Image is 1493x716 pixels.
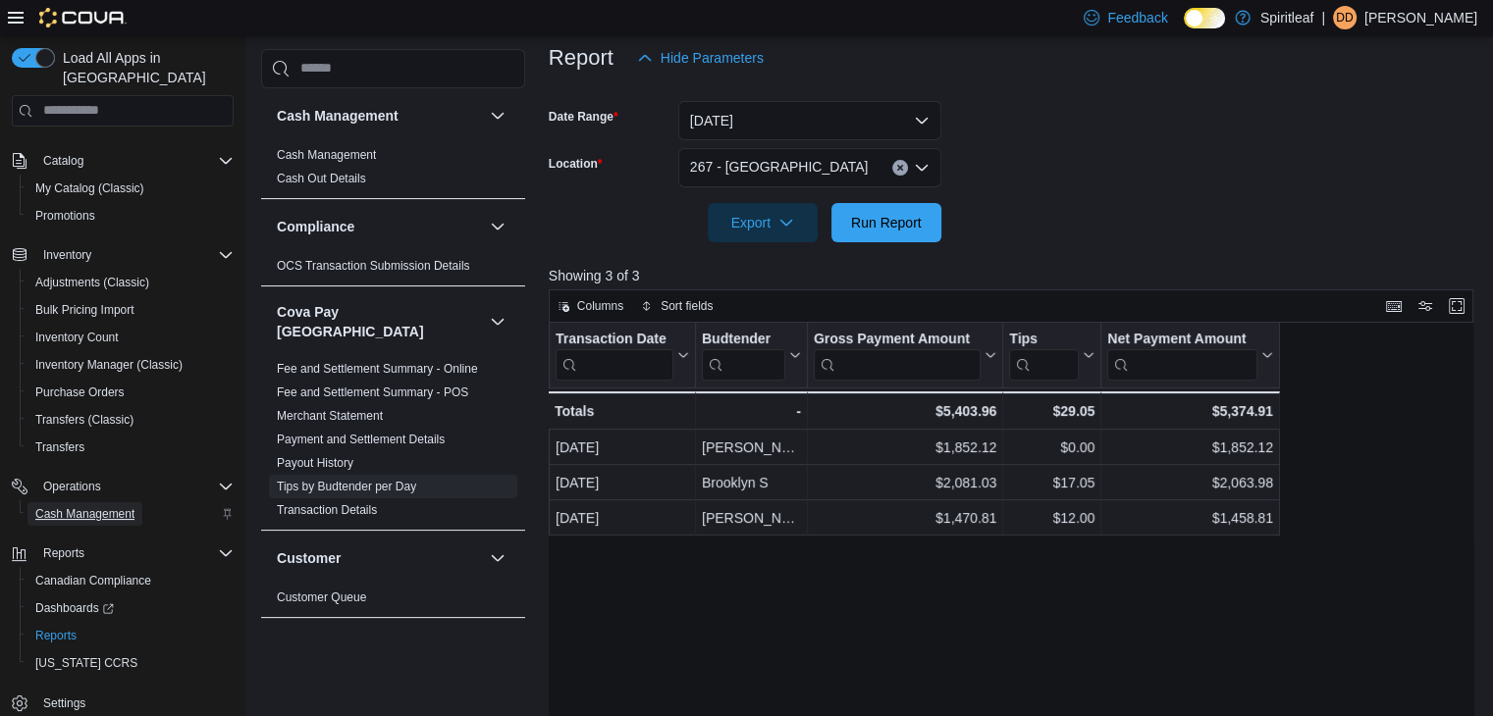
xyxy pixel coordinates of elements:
[814,471,996,494] div: $2,081.03
[261,143,525,198] div: Cash Management
[35,275,149,290] span: Adjustments (Classic)
[549,109,618,125] label: Date Range
[555,399,689,423] div: Totals
[277,302,482,341] h3: Cova Pay [GEOGRAPHIC_DATA]
[1107,435,1273,459] div: $1,852.12
[35,628,77,643] span: Reports
[27,624,234,647] span: Reports
[35,180,144,196] span: My Catalog (Classic)
[43,695,85,711] span: Settings
[27,204,234,228] span: Promotions
[35,243,99,267] button: Inventory
[35,357,183,373] span: Inventory Manager (Classic)
[277,384,468,400] span: Fee and Settlement Summary - POS
[814,399,996,423] div: $5,403.96
[702,435,801,459] div: [PERSON_NAME]
[277,172,366,185] a: Cash Out Details
[277,171,366,186] span: Cash Out Details
[678,101,941,140] button: [DATE]
[35,655,137,671] span: [US_STATE] CCRS
[20,351,241,379] button: Inventory Manager (Classic)
[277,503,377,517] a: Transaction Details
[549,266,1483,285] p: Showing 3 of 3
[27,569,234,592] span: Canadian Compliance
[35,541,92,565] button: Reports
[27,271,157,294] a: Adjustments (Classic)
[35,208,95,224] span: Promotions
[27,624,84,647] a: Reports
[27,177,152,200] a: My Catalog (Classic)
[20,434,241,461] button: Transfers
[277,258,470,274] span: OCS Transaction Submission Details
[277,502,377,518] span: Transaction Details
[1107,330,1257,348] div: Net Payment Amount
[277,433,445,446] a: Payment and Settlement Details
[35,302,134,318] span: Bulk Pricing Import
[27,271,234,294] span: Adjustments (Classic)
[27,177,234,200] span: My Catalog (Classic)
[720,203,806,242] span: Export
[1107,506,1273,530] div: $1,458.81
[1184,28,1185,29] span: Dark Mode
[27,298,234,322] span: Bulk Pricing Import
[27,435,92,459] a: Transfers
[277,589,366,605] span: Customer Queue
[35,475,234,498] span: Operations
[1336,6,1353,29] span: DD
[1107,399,1273,423] div: $5,374.91
[27,326,127,349] a: Inventory Count
[20,594,241,622] a: Dashboards
[814,330,996,380] button: Gross Payment Amount
[277,409,383,423] a: Merchant Statement
[277,480,416,493] a: Tips by Budtender per Day
[914,160,930,176] button: Open list of options
[702,471,801,494] div: Brooklyn S
[1364,6,1477,29] p: [PERSON_NAME]
[1382,294,1406,318] button: Keyboard shortcuts
[702,330,801,380] button: Budtender
[35,475,109,498] button: Operations
[1009,330,1079,348] div: Tips
[261,357,525,530] div: Cova Pay [GEOGRAPHIC_DATA]
[277,361,478,377] span: Fee and Settlement Summary - Online
[35,412,133,428] span: Transfers (Classic)
[35,541,234,565] span: Reports
[20,622,241,649] button: Reports
[27,502,234,526] span: Cash Management
[277,456,353,470] a: Payout History
[35,149,91,173] button: Catalog
[20,567,241,594] button: Canadian Compliance
[4,539,241,567] button: Reports
[814,435,996,459] div: $1,852.12
[35,690,234,715] span: Settings
[831,203,941,242] button: Run Report
[4,473,241,500] button: Operations
[661,48,764,68] span: Hide Parameters
[486,104,509,128] button: Cash Management
[702,330,785,348] div: Budtender
[35,506,134,522] span: Cash Management
[661,298,713,314] span: Sort fields
[55,48,234,87] span: Load All Apps in [GEOGRAPHIC_DATA]
[277,147,376,163] span: Cash Management
[20,269,241,296] button: Adjustments (Classic)
[43,545,84,561] span: Reports
[892,160,908,176] button: Clear input
[35,243,234,267] span: Inventory
[549,46,613,70] h3: Report
[1107,330,1273,380] button: Net Payment Amount
[277,548,341,568] h3: Customer
[277,548,482,568] button: Customer
[486,546,509,570] button: Customer
[20,202,241,230] button: Promotions
[1184,8,1225,28] input: Dark Mode
[35,439,84,455] span: Transfers
[1009,330,1094,380] button: Tips
[277,259,470,273] a: OCS Transaction Submission Details
[277,385,468,399] a: Fee and Settlement Summary - POS
[702,330,785,380] div: Budtender
[1321,6,1325,29] p: |
[27,353,234,377] span: Inventory Manager (Classic)
[1413,294,1437,318] button: Display options
[35,330,119,345] span: Inventory Count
